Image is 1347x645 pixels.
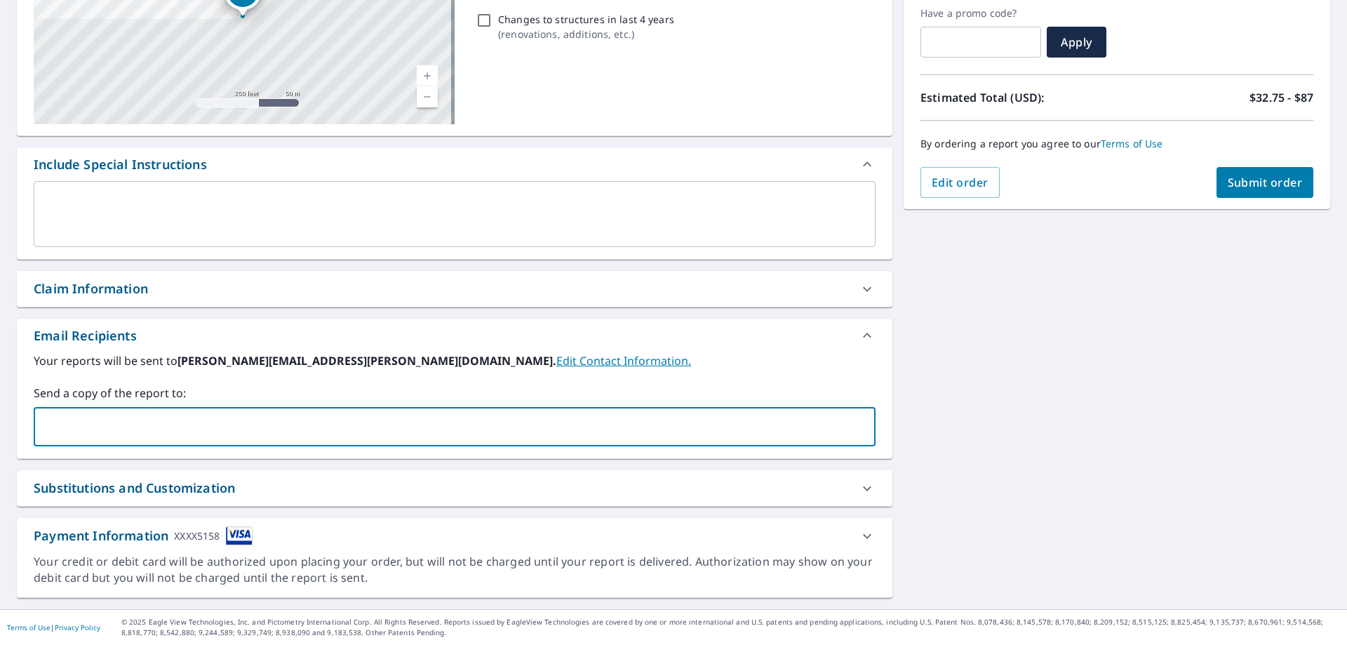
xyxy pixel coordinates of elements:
p: | [7,623,100,632]
div: Your credit or debit card will be authorized upon placing your order, but will not be charged unt... [34,554,876,586]
p: ( renovations, additions, etc. ) [498,27,674,41]
label: Have a promo code? [920,7,1041,20]
button: Edit order [920,167,1000,198]
p: © 2025 Eagle View Technologies, Inc. and Pictometry International Corp. All Rights Reserved. Repo... [121,617,1340,638]
div: Substitutions and Customization [34,479,235,498]
p: $32.75 - $87 [1249,89,1313,106]
button: Submit order [1217,167,1314,198]
span: Submit order [1228,175,1303,190]
p: By ordering a report you agree to our [920,138,1313,150]
img: cardImage [226,526,253,545]
div: Include Special Instructions [17,147,892,181]
a: Privacy Policy [55,623,100,632]
div: Include Special Instructions [34,155,207,174]
a: Current Level 17, Zoom In [417,65,438,86]
div: Email Recipients [34,326,137,345]
span: Apply [1058,34,1095,50]
div: Payment InformationXXXX5158cardImage [17,518,892,554]
p: Estimated Total (USD): [920,89,1117,106]
div: Email Recipients [17,319,892,352]
div: Substitutions and Customization [17,470,892,506]
p: Changes to structures in last 4 years [498,12,674,27]
button: Apply [1047,27,1106,58]
div: XXXX5158 [174,526,220,545]
label: Your reports will be sent to [34,352,876,369]
div: Claim Information [17,271,892,307]
div: Claim Information [34,279,148,298]
span: Edit order [932,175,989,190]
b: [PERSON_NAME][EMAIL_ADDRESS][PERSON_NAME][DOMAIN_NAME]. [177,353,556,368]
a: Terms of Use [7,623,51,632]
div: Payment Information [34,526,253,545]
a: Current Level 17, Zoom Out [417,86,438,107]
a: EditContactInfo [556,353,691,368]
a: Terms of Use [1101,137,1163,150]
label: Send a copy of the report to: [34,385,876,401]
